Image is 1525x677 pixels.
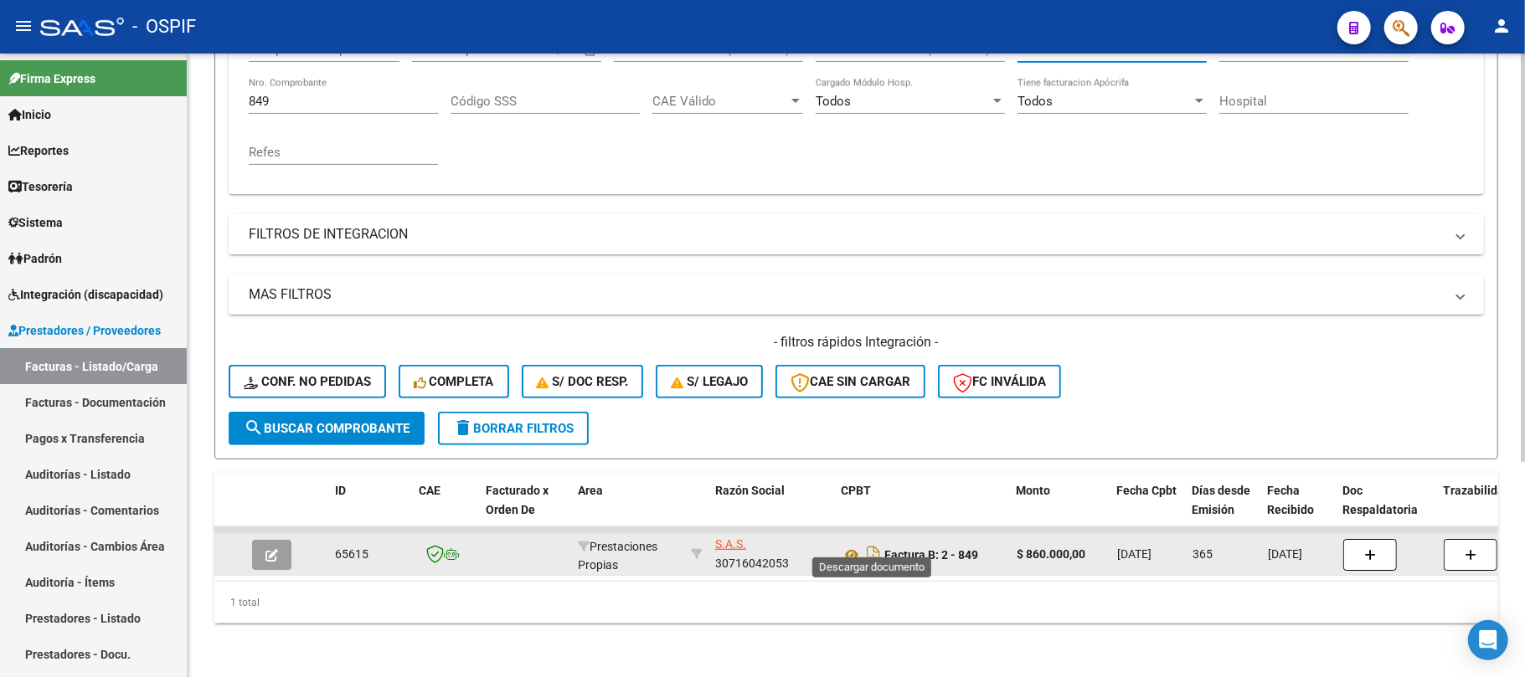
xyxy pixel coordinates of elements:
mat-expansion-panel-header: FILTROS DE INTEGRACION [229,214,1484,254]
datatable-header-cell: Fecha Cpbt [1110,473,1186,546]
mat-icon: search [244,418,264,438]
button: FC Inválida [938,365,1061,398]
strong: Factura B: 2 - 849 [884,548,978,562]
datatable-header-cell: Area [571,473,684,546]
span: Prestadores / Proveedores [8,321,161,340]
span: Doc Respaldatoria [1343,484,1419,516]
mat-panel-title: MAS FILTROS [249,285,1444,304]
span: Trazabilidad [1444,484,1512,497]
span: Sistema [8,213,63,232]
datatable-header-cell: Razón Social [708,473,834,546]
span: ID [335,484,346,497]
span: Reportes [8,141,69,160]
datatable-header-cell: CPBT [834,473,1010,546]
span: Días desde Emisión [1193,484,1251,516]
span: Prestaciones Propias [578,540,657,572]
span: Todos [816,94,851,109]
span: Firma Express [8,69,95,88]
mat-icon: person [1492,16,1512,36]
button: Conf. no pedidas [229,365,386,398]
span: Todos [1018,94,1053,109]
div: Open Intercom Messenger [1468,620,1508,660]
mat-expansion-panel-header: MAS FILTROS [229,274,1484,315]
datatable-header-cell: Facturado x Orden De [479,473,571,546]
mat-panel-title: FILTROS DE INTEGRACION [249,225,1444,244]
datatable-header-cell: Días desde Emisión [1186,473,1261,546]
span: Inicio [8,105,51,124]
span: Buscar Comprobante [244,421,410,436]
datatable-header-cell: Monto [1010,473,1110,546]
button: Buscar Comprobante [229,412,425,445]
span: Completa [414,374,494,389]
span: [DATE] [1117,547,1151,561]
button: S/ legajo [656,365,763,398]
strong: $ 860.000,00 [1017,547,1085,561]
span: Fecha Recibido [1268,484,1315,516]
i: Descargar documento [863,541,884,568]
span: FC Inválida [953,374,1046,389]
span: - OSPIF [132,8,196,45]
button: S/ Doc Resp. [522,365,644,398]
mat-icon: delete [453,418,473,438]
button: CAE SIN CARGAR [775,365,925,398]
mat-icon: menu [13,16,33,36]
span: Monto [1017,484,1051,497]
datatable-header-cell: Doc Respaldatoria [1337,473,1437,546]
datatable-header-cell: ID [328,473,412,546]
span: Padrón [8,249,62,268]
span: [DATE] [1268,547,1302,561]
datatable-header-cell: Fecha Recibido [1261,473,1337,546]
span: Borrar Filtros [453,421,574,436]
span: Tesorería [8,177,73,196]
span: S/ Doc Resp. [537,374,629,389]
span: CAE SIN CARGAR [791,374,910,389]
span: CAE [419,484,440,497]
span: 365 [1193,547,1213,561]
span: 65615 [335,547,368,561]
div: 30716042053 [715,537,827,572]
button: Open calendar [581,41,600,60]
h4: - filtros rápidos Integración - [229,333,1484,351]
span: Razón Social [715,484,785,497]
span: Facturado x Orden De [486,484,549,516]
datatable-header-cell: CAE [412,473,479,546]
span: Integración (discapacidad) [8,285,163,304]
span: S/ legajo [671,374,748,389]
span: CPBT [841,484,871,497]
span: CAE Válido [652,94,788,109]
span: Fecha Cpbt [1117,484,1177,497]
button: Completa [399,365,509,398]
button: Borrar Filtros [438,412,589,445]
span: Area [578,484,603,497]
div: 1 total [214,582,1498,623]
span: Conf. no pedidas [244,374,371,389]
